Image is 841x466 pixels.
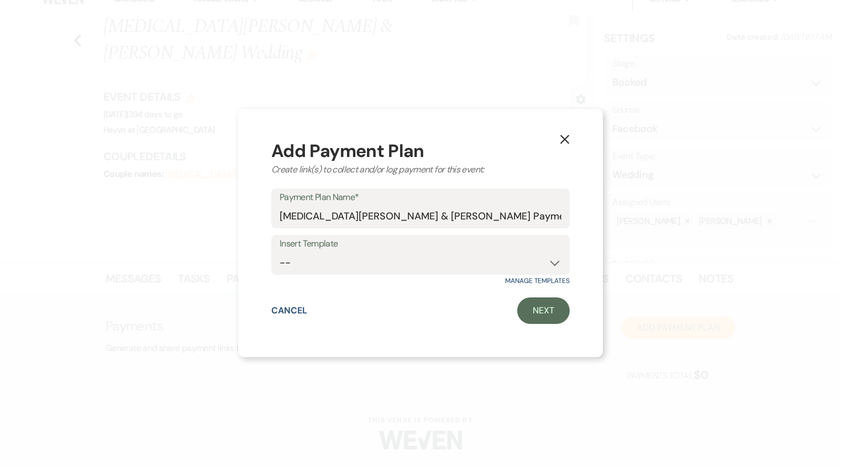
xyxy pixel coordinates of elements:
div: Create link(s) to collect and/or log payment for this event: [271,163,570,176]
button: Cancel [271,306,307,315]
a: Manage Templates [505,276,570,285]
label: Payment Plan Name* [280,190,561,206]
div: Add Payment Plan [271,142,570,160]
a: Next [517,297,570,324]
label: Insert Template [280,236,561,252]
